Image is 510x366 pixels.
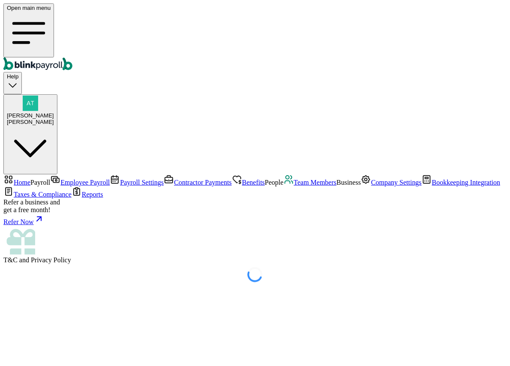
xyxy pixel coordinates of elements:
a: Home [3,179,30,186]
a: Team Members [284,179,337,186]
span: Employee Payroll [60,179,110,186]
a: Bookkeeping Integration [422,179,501,186]
span: [PERSON_NAME] [7,112,54,119]
a: Benefits [232,179,265,186]
div: Refer a business and get a free month! [3,198,507,214]
a: Contractor Payments [164,179,232,186]
button: Help [3,72,22,94]
a: Reports [72,191,103,198]
span: T&C [3,256,18,264]
button: [PERSON_NAME][PERSON_NAME] [3,94,57,175]
button: Open main menu [3,3,54,57]
div: [PERSON_NAME] [7,119,54,125]
span: Contractor Payments [174,179,232,186]
span: Payroll [30,179,50,186]
span: Reports [82,191,103,198]
a: Taxes & Compliance [3,191,72,198]
a: Refer Now [3,214,507,226]
span: Bookkeeping Integration [432,179,501,186]
span: Company Settings [371,179,422,186]
span: People [265,179,284,186]
span: Benefits [242,179,265,186]
span: Home [14,179,30,186]
a: Employee Payroll [50,179,110,186]
span: Business [336,179,361,186]
span: Team Members [294,179,337,186]
a: Payroll Settings [110,179,164,186]
span: Open main menu [7,5,51,11]
span: Taxes & Compliance [14,191,72,198]
span: Privacy Policy [31,256,71,264]
nav: Sidebar [3,174,507,264]
nav: Global [3,3,507,72]
iframe: Chat Widget [368,273,510,366]
span: Payroll Settings [120,179,164,186]
span: Help [7,73,18,80]
span: and [3,256,71,264]
a: Company Settings [361,179,422,186]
